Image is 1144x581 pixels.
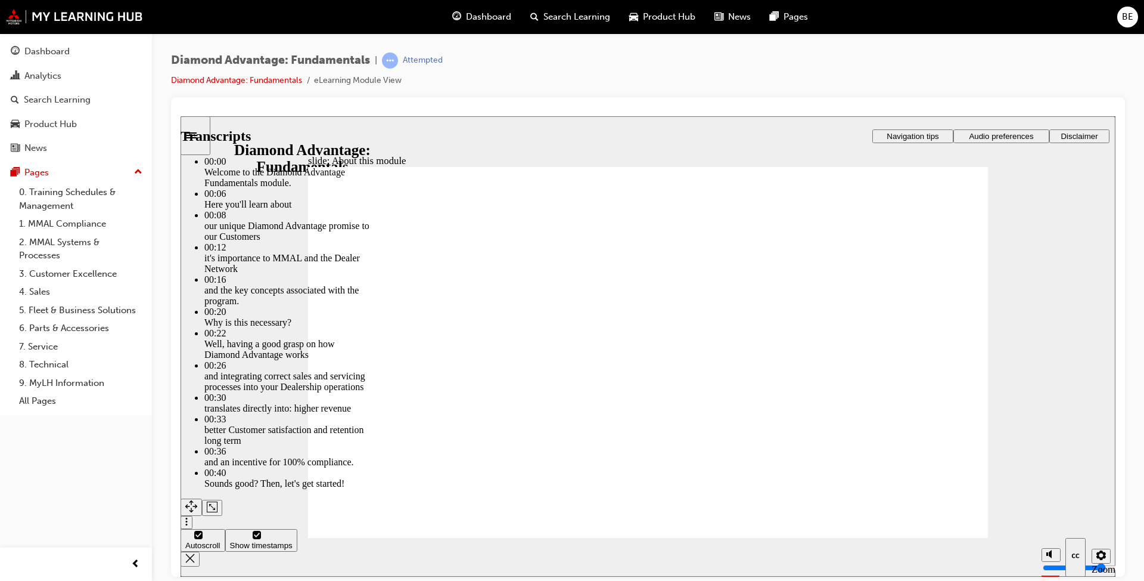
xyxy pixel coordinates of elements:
div: Show timestamps [49,425,112,434]
span: Pages [784,10,808,24]
span: search-icon [530,10,539,24]
a: Diamond Advantage: Fundamentals [171,75,302,85]
span: chart-icon [11,71,20,82]
a: Analytics [5,65,147,87]
a: Search Learning [5,89,147,111]
span: car-icon [629,10,638,24]
div: Analytics [24,69,61,83]
div: News [24,141,47,155]
a: pages-iconPages [760,5,817,29]
a: 1. MMAL Compliance [14,215,147,233]
div: Dashboard [24,45,70,58]
span: pages-icon [11,168,20,178]
div: Product Hub [24,118,77,131]
a: guage-iconDashboard [443,5,521,29]
button: BE [1117,7,1138,27]
span: Diamond Advantage: Fundamentals [171,54,370,67]
button: Pages [5,162,147,184]
a: 0. Training Schedules & Management [14,183,147,215]
a: 4. Sales [14,283,147,301]
a: 8. Technical [14,356,147,374]
span: Search Learning [543,10,610,24]
a: All Pages [14,392,147,410]
span: up-icon [134,165,142,180]
span: prev-icon [131,557,140,572]
a: 9. MyLH Information [14,374,147,393]
span: pages-icon [770,10,779,24]
div: Attempted [403,55,443,66]
li: eLearning Module View [314,74,402,88]
img: mmal [6,9,143,24]
a: 6. Parts & Accessories [14,319,147,338]
button: DashboardAnalyticsSearch LearningProduct HubNews [5,38,147,162]
div: Autoscroll [5,425,40,434]
a: car-iconProduct Hub [620,5,705,29]
span: news-icon [11,143,20,154]
a: 7. Service [14,338,147,356]
span: guage-icon [452,10,461,24]
span: learningRecordVerb_ATTEMPT-icon [382,52,398,69]
span: BE [1122,10,1133,24]
span: search-icon [11,95,19,106]
a: news-iconNews [705,5,760,29]
div: Pages [24,166,49,180]
span: News [728,10,751,24]
span: guage-icon [11,47,20,57]
a: search-iconSearch Learning [521,5,620,29]
span: car-icon [11,119,20,130]
a: 5. Fleet & Business Solutions [14,301,147,320]
div: Search Learning [24,93,91,107]
a: News [5,137,147,159]
a: Product Hub [5,113,147,135]
span: news-icon [714,10,723,24]
a: Dashboard [5,41,147,63]
a: 3. Customer Excellence [14,265,147,283]
span: Product Hub [643,10,695,24]
span: Dashboard [466,10,511,24]
span: | [375,54,377,67]
a: 2. MMAL Systems & Processes [14,233,147,265]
